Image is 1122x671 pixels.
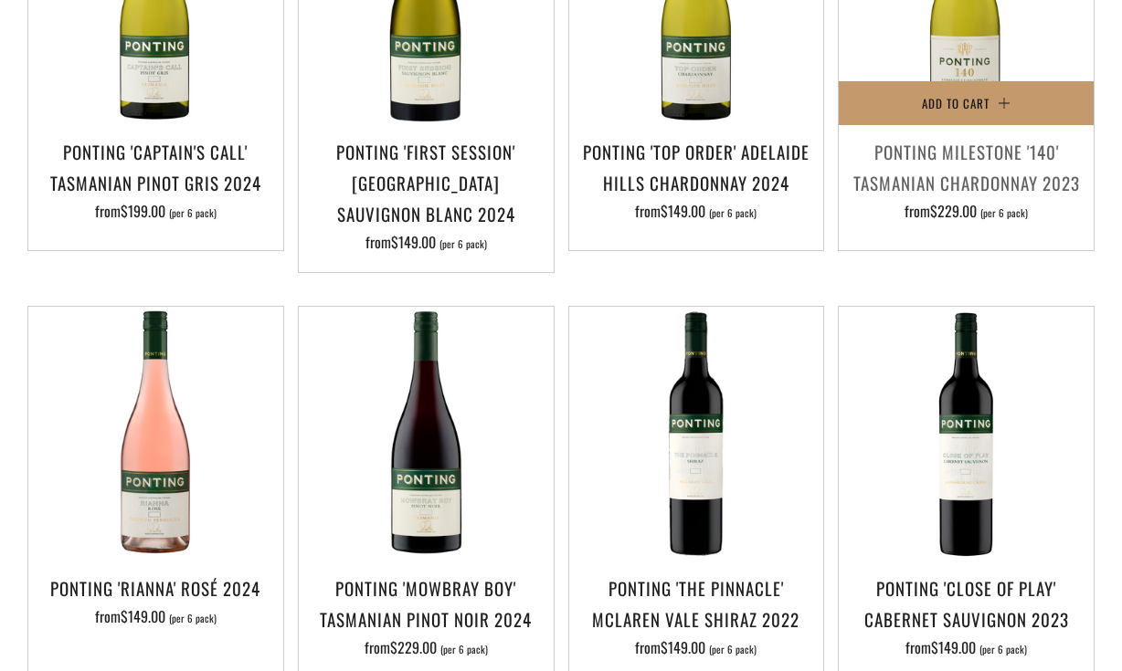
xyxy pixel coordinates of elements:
span: (per 6 pack) [169,613,217,624]
span: (per 6 pack) [980,208,1028,218]
span: $229.00 [930,200,977,222]
span: (per 6 pack) [439,239,487,249]
span: (per 6 pack) [709,645,757,655]
span: from [635,636,757,658]
a: Ponting 'Mowbray Boy' Tasmanian Pinot Noir 2024 from$229.00 (per 6 pack) [299,572,554,664]
span: (per 6 pack) [169,208,217,218]
a: Ponting 'Close of Play' Cabernet Sauvignon 2023 from$149.00 (per 6 pack) [839,572,1094,664]
a: Ponting 'Top Order' Adelaide Hills Chardonnay 2024 from$149.00 (per 6 pack) [569,136,824,227]
span: $149.00 [391,231,436,253]
span: from [95,200,217,222]
span: $149.00 [661,636,705,658]
span: from [365,231,487,253]
span: from [95,605,217,627]
span: $149.00 [931,636,976,658]
a: Ponting 'Captain's Call' Tasmanian Pinot Gris 2024 from$199.00 (per 6 pack) [28,136,283,227]
a: Ponting 'The Pinnacle' McLaren Vale Shiraz 2022 from$149.00 (per 6 pack) [569,572,824,664]
a: Ponting 'First Session' [GEOGRAPHIC_DATA] Sauvignon Blanc 2024 from$149.00 (per 6 pack) [299,136,554,250]
span: Add to Cart [922,94,990,112]
h3: Ponting 'Mowbray Boy' Tasmanian Pinot Noir 2024 [308,572,545,634]
span: (per 6 pack) [440,645,488,655]
span: from [635,200,757,222]
span: $199.00 [121,200,165,222]
span: $149.00 [661,200,705,222]
h3: Ponting 'First Session' [GEOGRAPHIC_DATA] Sauvignon Blanc 2024 [308,136,545,230]
h3: Ponting 'Rianna' Rosé 2024 [37,572,274,603]
button: Add to Cart [839,81,1094,125]
h3: Ponting 'Close of Play' Cabernet Sauvignon 2023 [848,572,1085,634]
span: from [905,200,1028,222]
span: (per 6 pack) [709,208,757,218]
h3: Ponting Milestone '140' Tasmanian Chardonnay 2023 [848,136,1085,198]
a: Ponting Milestone '140' Tasmanian Chardonnay 2023 from$229.00 (per 6 pack) [839,136,1094,227]
h3: Ponting 'Top Order' Adelaide Hills Chardonnay 2024 [578,136,815,198]
span: from [905,636,1027,658]
h3: Ponting 'The Pinnacle' McLaren Vale Shiraz 2022 [578,572,815,634]
a: Ponting 'Rianna' Rosé 2024 from$149.00 (per 6 pack) [28,572,283,664]
span: $149.00 [121,605,165,627]
span: (per 6 pack) [979,645,1027,655]
span: from [365,636,488,658]
span: $229.00 [390,636,437,658]
h3: Ponting 'Captain's Call' Tasmanian Pinot Gris 2024 [37,136,274,198]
